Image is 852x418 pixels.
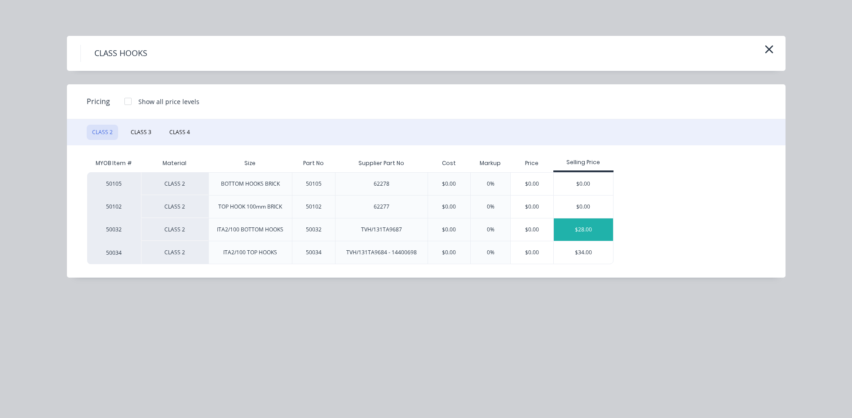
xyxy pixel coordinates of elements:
button: CLASS 2 [87,125,118,140]
div: Size [237,152,263,174]
button: CLASS 3 [125,125,157,140]
h4: CLASS HOOKS [80,45,161,62]
div: Material [141,154,208,172]
div: 50102 [87,195,141,218]
div: 62278 [374,180,389,188]
div: $0.00 [442,226,456,234]
div: Part No [296,152,331,174]
div: $0.00 [554,196,614,218]
div: CLASS 2 [141,241,208,264]
div: 50032 [306,226,322,234]
div: Cost [428,154,471,172]
div: CLASS 2 [141,218,208,241]
div: $0.00 [511,173,553,195]
div: $34.00 [554,241,614,264]
span: Pricing [87,96,110,107]
div: 50034 [306,248,322,257]
div: $0.00 [511,218,553,241]
div: $28.00 [554,218,614,241]
div: Supplier Part No [351,152,411,174]
div: $0.00 [442,180,456,188]
button: CLASS 4 [164,125,195,140]
div: CLASS 2 [141,172,208,195]
div: ITA2/100 BOTTOM HOOKS [217,226,283,234]
div: 50105 [306,180,322,188]
div: 0% [487,203,494,211]
div: $0.00 [554,173,614,195]
div: $0.00 [442,248,456,257]
div: 0% [487,248,494,257]
div: CLASS 2 [141,195,208,218]
div: ITA2/100 TOP HOOKS [223,248,277,257]
div: Markup [470,154,510,172]
div: 0% [487,180,494,188]
div: 62277 [374,203,389,211]
div: 50032 [87,218,141,241]
div: Price [510,154,553,172]
div: $0.00 [511,241,553,264]
div: 50105 [87,172,141,195]
div: $0.00 [442,203,456,211]
div: TVH/131TA9687 [361,226,402,234]
div: Selling Price [553,158,614,166]
div: $0.00 [511,196,553,218]
div: Show all price levels [138,97,199,106]
div: TVH/131TA9684 - 14400698 [346,248,417,257]
div: MYOB Item # [87,154,141,172]
div: 50102 [306,203,322,211]
div: BOTTOM HOOKS BRICK [221,180,280,188]
div: TOP HOOK 100mm BRICK [218,203,282,211]
div: 0% [487,226,494,234]
div: 50034 [87,241,141,264]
